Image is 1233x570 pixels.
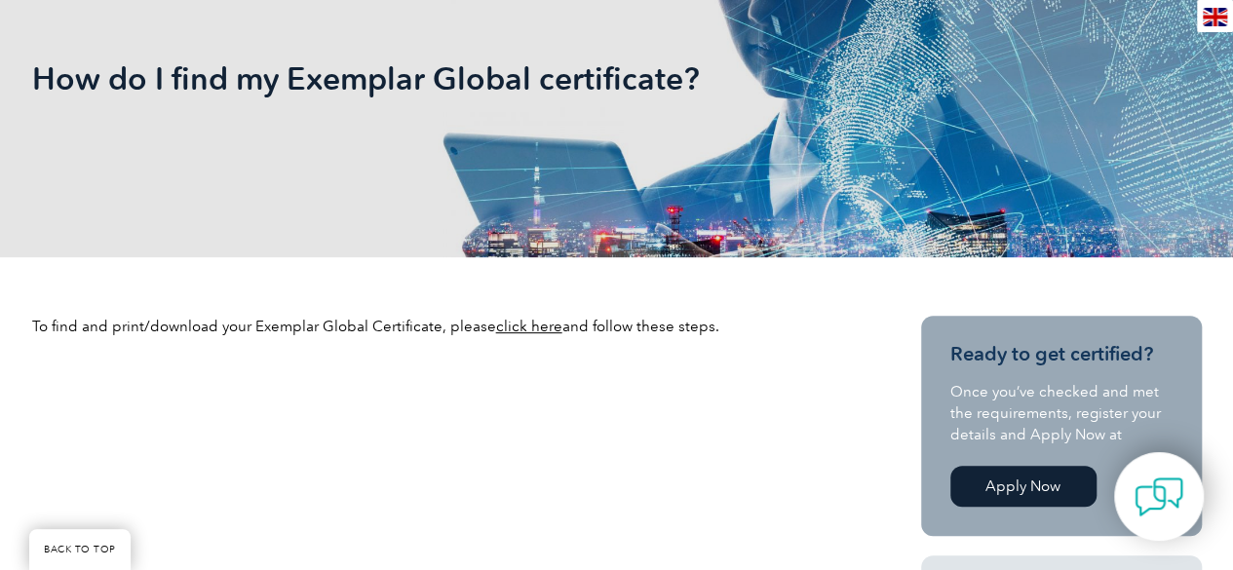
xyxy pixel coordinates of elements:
[950,466,1097,507] a: Apply Now
[1203,8,1227,26] img: en
[496,318,562,335] a: click here
[32,316,851,337] p: To find and print/download your Exemplar Global Certificate, please and follow these steps.
[950,342,1173,366] h3: Ready to get certified?
[1135,473,1183,521] img: contact-chat.png
[32,59,781,97] h1: How do I find my Exemplar Global certificate?
[950,381,1173,445] p: Once you’ve checked and met the requirements, register your details and Apply Now at
[29,529,131,570] a: BACK TO TOP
